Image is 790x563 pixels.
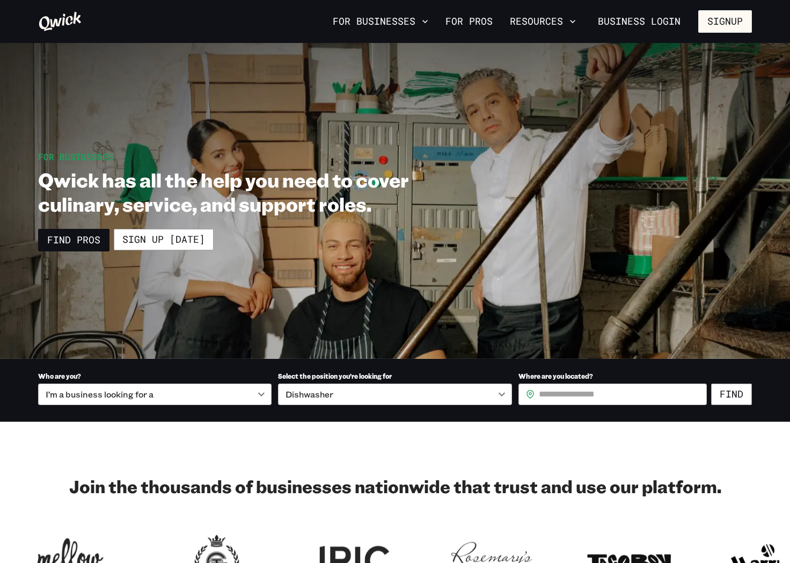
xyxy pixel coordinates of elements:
[114,229,214,250] a: Sign up [DATE]
[38,168,466,216] h1: Qwick has all the help you need to cover culinary, service, and support roles.
[38,384,272,405] div: I’m a business looking for a
[38,229,109,251] a: Find Pros
[518,372,593,380] span: Where are you located?
[278,372,392,380] span: Select the position you’re looking for
[328,12,433,31] button: For Businesses
[38,475,752,497] h2: Join the thousands of businesses nationwide that trust and use our platform.
[711,384,752,405] button: Find
[506,12,580,31] button: Resources
[38,372,81,380] span: Who are you?
[589,10,690,33] a: Business Login
[278,384,511,405] div: Dishwasher
[698,10,752,33] button: Signup
[38,151,113,162] span: For Businesses
[441,12,497,31] a: For Pros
